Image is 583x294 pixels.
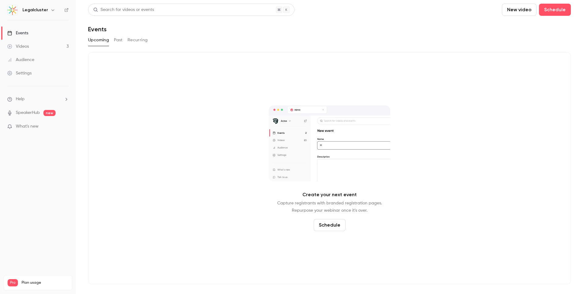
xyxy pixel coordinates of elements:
span: Plan usage [22,280,68,285]
button: Schedule [314,219,346,231]
p: Create your next event [302,191,357,198]
h6: Legalcluster [22,7,48,13]
span: new [43,110,56,116]
div: Settings [7,70,32,76]
button: New video [502,4,537,16]
div: Events [7,30,28,36]
button: Past [114,35,123,45]
button: Recurring [128,35,148,45]
button: Upcoming [88,35,109,45]
div: Search for videos or events [93,7,154,13]
span: What's new [16,123,39,130]
a: SpeakerHub [16,110,40,116]
iframe: Noticeable Trigger [61,124,69,129]
p: Capture registrants with branded registration pages. Repurpose your webinar once it's over. [277,200,382,214]
span: Pro [8,279,18,286]
img: Legalcluster [8,5,17,15]
h1: Events [88,26,107,33]
li: help-dropdown-opener [7,96,69,102]
button: Schedule [539,4,571,16]
span: Help [16,96,25,102]
div: Audience [7,57,34,63]
div: Videos [7,43,29,50]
